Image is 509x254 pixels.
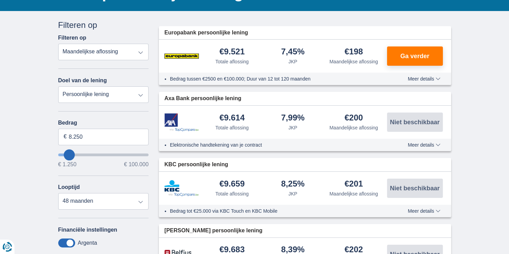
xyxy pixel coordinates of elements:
span: Ga verder [400,53,429,59]
span: [PERSON_NAME] persoonlijke lening [164,227,262,235]
span: Axa Bank persoonlijke lening [164,95,241,103]
li: Elektronische handtekening van je contract [170,141,383,148]
div: Filteren op [58,19,149,31]
div: JKP [288,58,297,65]
div: €9.521 [220,47,245,57]
label: Argenta [78,240,97,246]
button: Meer details [403,76,445,82]
div: €9.659 [220,180,245,189]
div: Maandelijkse aflossing [329,124,378,131]
label: Doel van de lening [58,77,107,84]
button: Niet beschikbaar [387,179,443,198]
span: € [64,133,67,141]
div: 7,99% [281,114,305,123]
div: €198 [345,47,363,57]
div: €200 [345,114,363,123]
div: 8,25% [281,180,305,189]
div: JKP [288,190,297,197]
button: Meer details [403,208,445,214]
div: €9.614 [220,114,245,123]
button: Ga verder [387,46,443,66]
li: Bedrag tussen €2500 en €100.000; Duur van 12 tot 120 maanden [170,75,383,82]
span: Meer details [408,76,440,81]
div: €201 [345,180,363,189]
span: Niet beschikbaar [390,119,439,125]
div: Totale aflossing [215,190,249,197]
span: Meer details [408,142,440,147]
span: Meer details [408,209,440,213]
label: Bedrag [58,120,149,126]
div: Maandelijkse aflossing [329,190,378,197]
div: JKP [288,124,297,131]
label: Filteren op [58,35,86,41]
input: wantToBorrow [58,154,149,156]
div: Totale aflossing [215,124,249,131]
div: Totale aflossing [215,58,249,65]
span: € 100.000 [124,162,149,167]
span: Niet beschikbaar [390,185,439,191]
label: Looptijd [58,184,80,190]
button: Meer details [403,142,445,148]
span: KBC persoonlijke lening [164,161,228,169]
button: Niet beschikbaar [387,113,443,132]
img: product.pl.alt Europabank [164,47,199,65]
div: Maandelijkse aflossing [329,58,378,65]
img: product.pl.alt KBC [164,180,199,197]
label: Financiële instellingen [58,227,118,233]
img: product.pl.alt Axa Bank [164,113,199,131]
li: Bedrag tot €25.000 via KBC Touch en KBC Mobile [170,208,383,214]
span: € 1.250 [58,162,77,167]
div: 7,45% [281,47,305,57]
span: Europabank persoonlijke lening [164,29,248,37]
